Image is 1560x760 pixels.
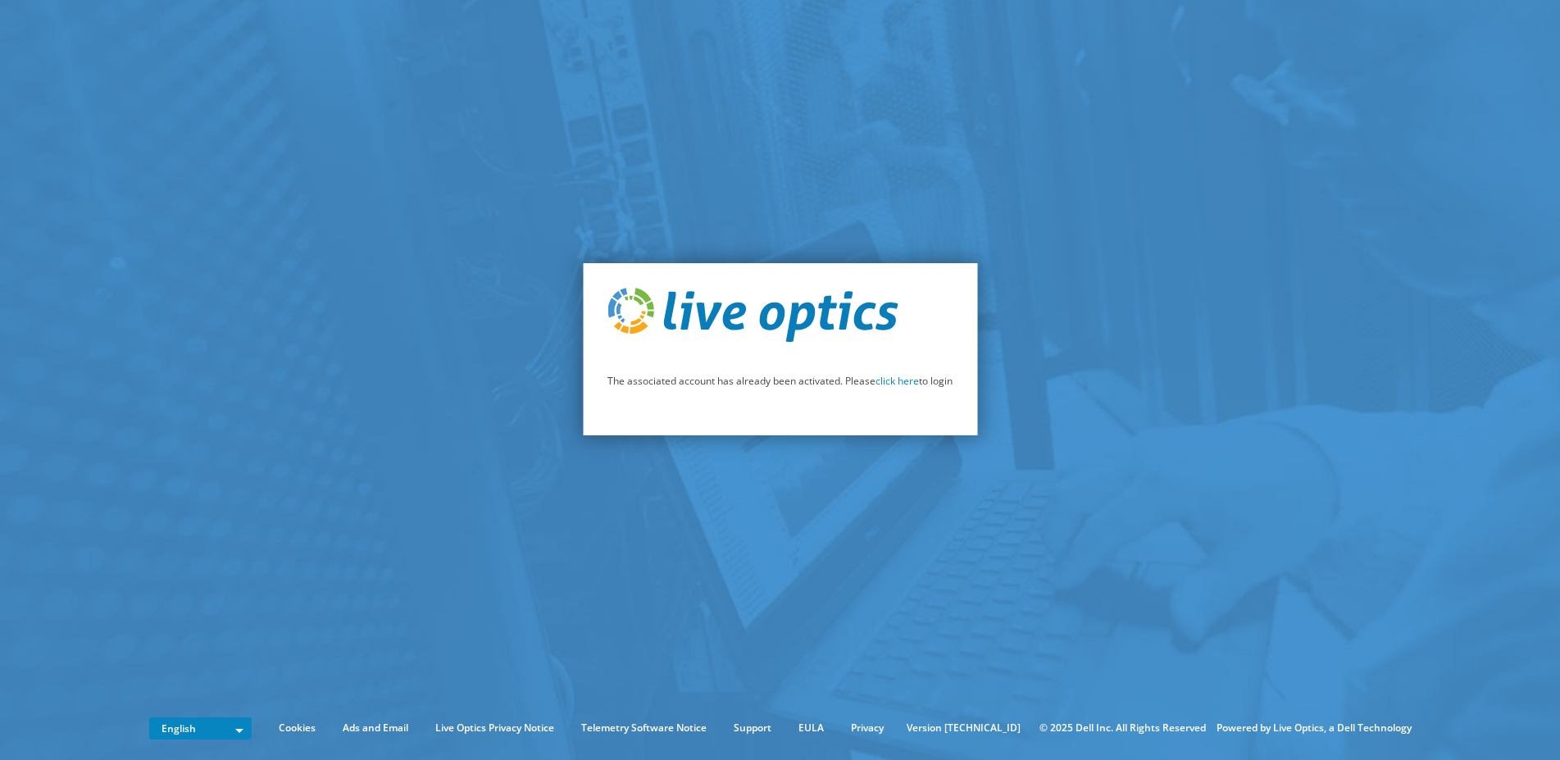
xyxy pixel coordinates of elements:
a: Privacy [839,719,896,737]
p: The associated account has already been activated. Please to login [607,372,953,390]
li: © 2025 Dell Inc. All Rights Reserved [1031,719,1214,737]
img: live_optics_svg.svg [607,288,898,342]
a: Support [721,719,784,737]
a: Live Optics Privacy Notice [423,719,566,737]
a: click here [876,374,919,388]
a: EULA [786,719,836,737]
li: Version [TECHNICAL_ID] [898,719,1029,737]
a: Cookies [266,719,328,737]
li: Powered by Live Optics, a Dell Technology [1217,719,1412,737]
a: Ads and Email [330,719,421,737]
a: Telemetry Software Notice [569,719,719,737]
